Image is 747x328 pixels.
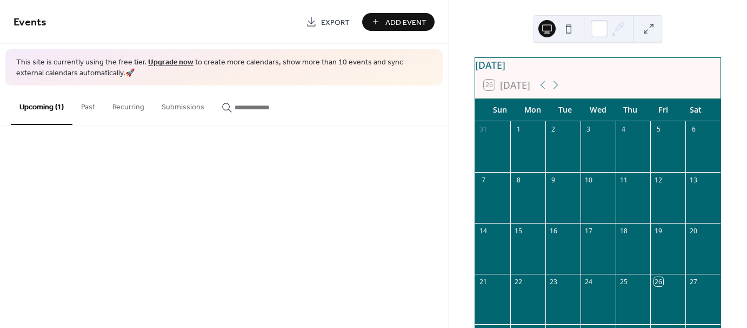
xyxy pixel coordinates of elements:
[654,277,663,286] div: 26
[362,13,435,31] button: Add Event
[549,175,558,185] div: 9
[475,58,721,72] div: [DATE]
[479,277,488,286] div: 21
[321,17,350,28] span: Export
[584,124,593,134] div: 3
[514,277,523,286] div: 22
[584,226,593,235] div: 17
[104,86,153,124] button: Recurring
[689,124,698,134] div: 6
[582,99,614,121] div: Wed
[654,175,663,185] div: 12
[584,277,593,286] div: 24
[549,99,582,121] div: Tue
[654,124,663,134] div: 5
[479,124,488,134] div: 31
[584,175,593,185] div: 10
[72,86,104,124] button: Past
[16,57,432,78] span: This site is currently using the free tier. to create more calendars, show more than 10 events an...
[484,99,516,121] div: Sun
[153,86,213,124] button: Submissions
[619,175,628,185] div: 11
[614,99,646,121] div: Thu
[679,99,712,121] div: Sat
[514,124,523,134] div: 1
[689,277,698,286] div: 27
[689,175,698,185] div: 13
[549,124,558,134] div: 2
[298,13,358,31] a: Export
[549,226,558,235] div: 16
[619,124,628,134] div: 4
[514,226,523,235] div: 15
[516,99,549,121] div: Mon
[514,175,523,185] div: 8
[479,175,488,185] div: 7
[11,86,72,125] button: Upcoming (1)
[385,17,426,28] span: Add Event
[654,226,663,235] div: 19
[14,12,46,33] span: Events
[619,277,628,286] div: 25
[549,277,558,286] div: 23
[479,226,488,235] div: 14
[689,226,698,235] div: 20
[148,55,194,70] a: Upgrade now
[646,99,679,121] div: Fri
[619,226,628,235] div: 18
